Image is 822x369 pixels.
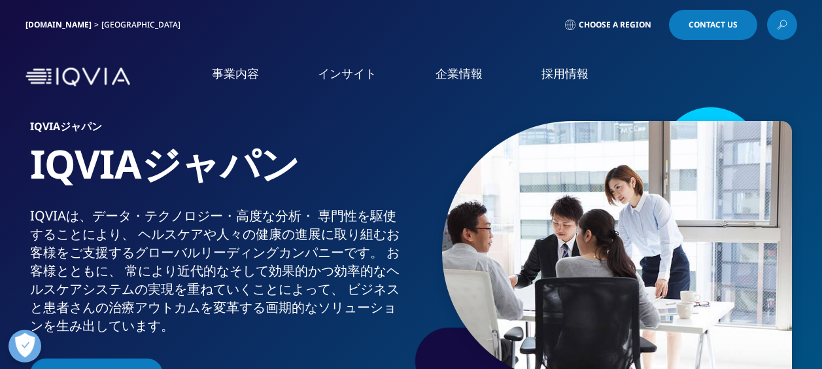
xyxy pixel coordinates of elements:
[30,139,406,207] h1: IQVIAジャパン
[212,65,259,82] a: 事業内容
[689,21,738,29] span: Contact Us
[436,65,483,82] a: 企業情報
[101,20,186,30] div: [GEOGRAPHIC_DATA]
[9,330,41,362] button: 優先設定センターを開く
[26,19,92,30] a: [DOMAIN_NAME]
[669,10,757,40] a: Contact Us
[30,207,406,335] div: IQVIAは、​データ・​テクノロジー・​高度な​分析・​ 専門性を​駆使する​ことに​より、​ ヘルスケアや​人々の​健康の​進展に​取り組む​お客様を​ご支援​する​グローバル​リーディング...
[135,46,797,108] nav: Primary
[318,65,377,82] a: インサイト
[579,20,651,30] span: Choose a Region
[541,65,589,82] a: 採用情報
[30,121,406,139] h6: IQVIAジャパン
